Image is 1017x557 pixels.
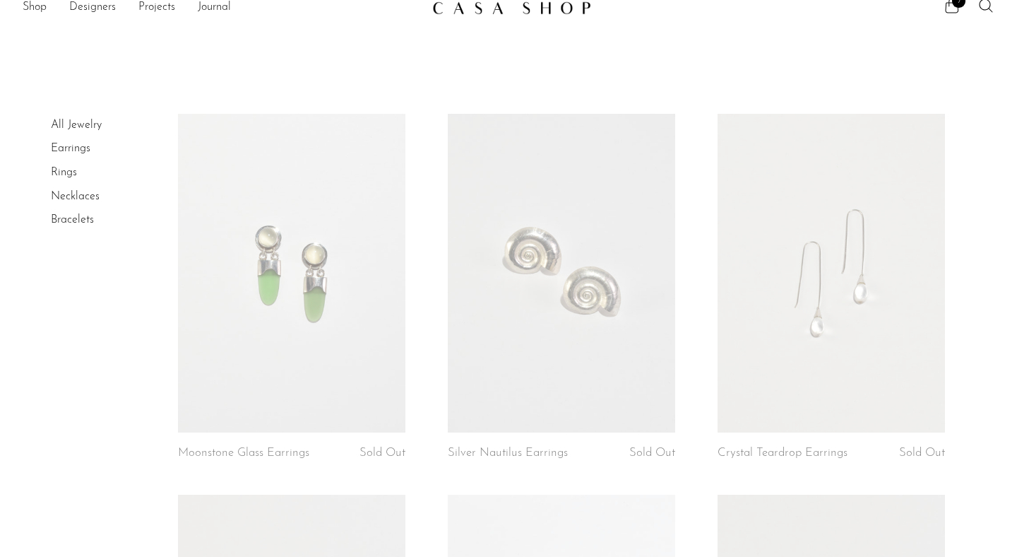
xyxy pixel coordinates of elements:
a: Necklaces [51,191,100,202]
span: Sold Out [899,447,945,459]
a: Moonstone Glass Earrings [178,447,309,459]
a: Rings [51,167,77,178]
a: Earrings [51,143,90,154]
a: Bracelets [51,214,94,225]
a: Silver Nautilus Earrings [448,447,568,459]
a: Crystal Teardrop Earrings [718,447,847,459]
span: Sold Out [359,447,405,459]
a: All Jewelry [51,119,102,131]
span: Sold Out [629,447,675,459]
